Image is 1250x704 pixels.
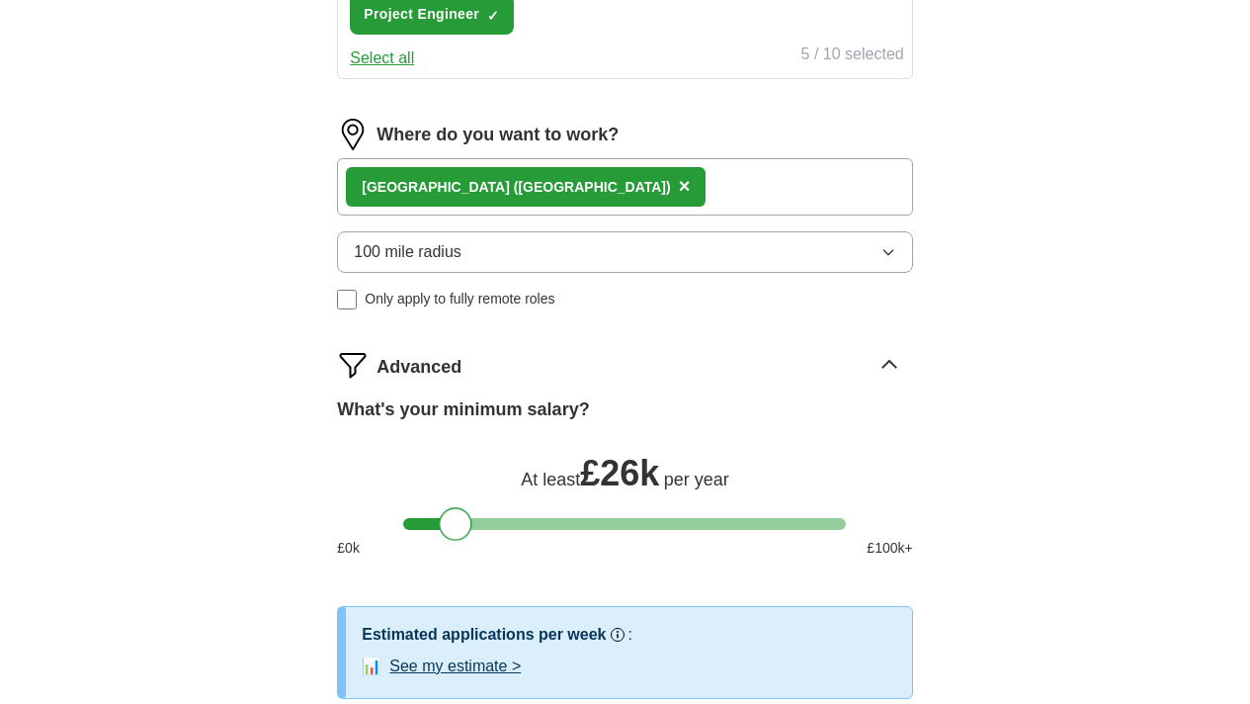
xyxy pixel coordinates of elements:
span: Advanced [376,354,461,381]
button: × [679,172,691,202]
span: ✓ [487,8,499,24]
button: See my estimate > [389,655,521,678]
span: Project Engineer [364,4,479,25]
span: Only apply to fully remote roles [365,289,554,309]
button: Select all [350,46,414,70]
span: £ 0 k [337,538,360,559]
button: 100 mile radius [337,231,912,273]
span: 100 mile radius [354,240,461,264]
span: ([GEOGRAPHIC_DATA]) [514,179,671,195]
span: £ 100 k+ [867,538,912,559]
h3: Estimated applications per week [362,623,606,647]
label: Where do you want to work? [376,122,619,148]
span: £ 26k [580,453,659,493]
strong: [GEOGRAPHIC_DATA] [362,179,510,195]
div: 5 / 10 selected [801,43,904,70]
input: Only apply to fully remote roles [337,290,357,309]
span: At least [521,470,580,489]
img: filter [337,349,369,381]
img: location.png [337,119,369,150]
span: × [679,175,691,197]
span: 📊 [362,655,381,678]
span: per year [664,470,729,489]
label: What's your minimum salary? [337,396,589,423]
h3: : [628,623,632,647]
